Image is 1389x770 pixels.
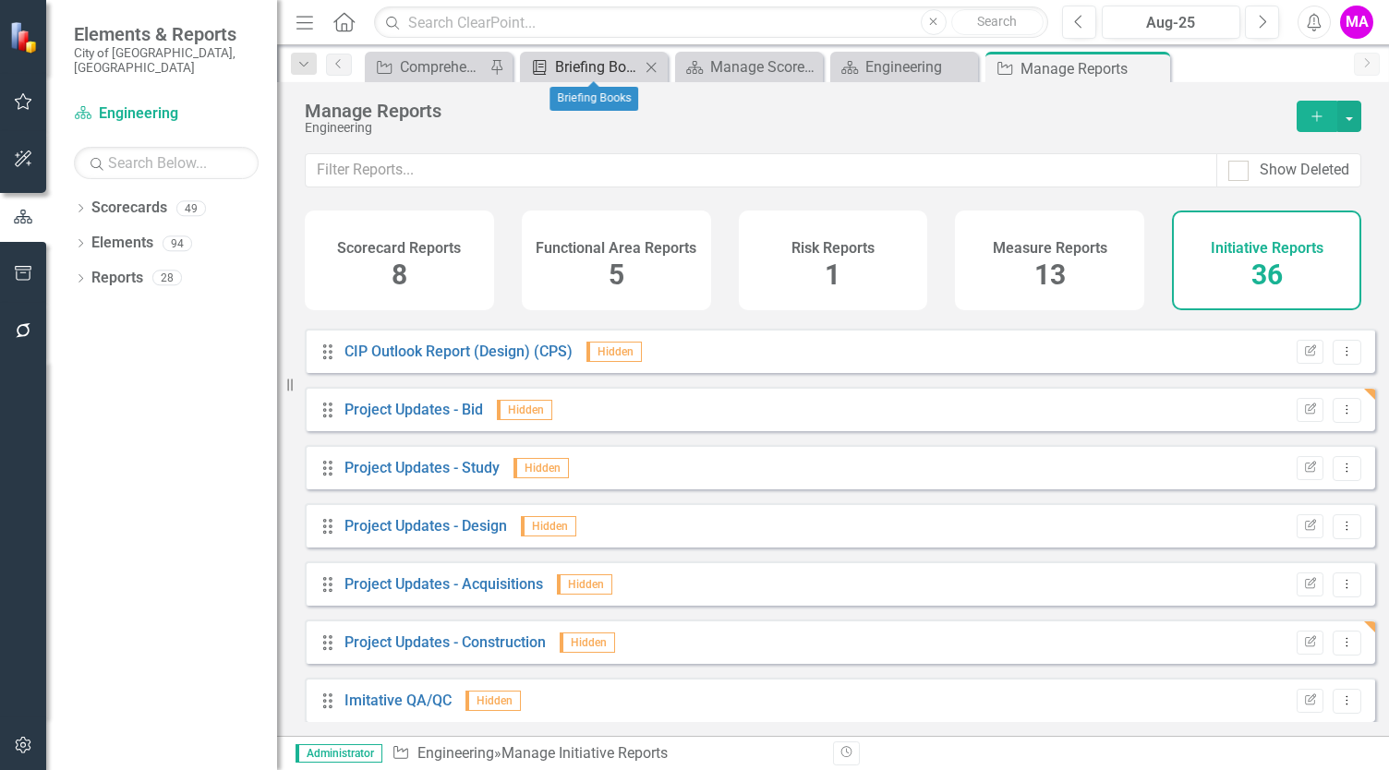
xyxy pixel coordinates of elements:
div: 28 [152,271,182,286]
span: 5 [609,259,624,291]
a: Project Updates - Bid [344,401,483,418]
a: CIP Outlook Report (Design) (CPS) [344,343,573,360]
small: City of [GEOGRAPHIC_DATA], [GEOGRAPHIC_DATA] [74,45,259,76]
span: Elements & Reports [74,23,259,45]
a: Imitative QA/QC [344,692,452,709]
span: Hidden [586,342,642,362]
input: Search Below... [74,147,259,179]
a: Project Updates - Design [344,517,507,535]
a: Project Updates - Construction [344,633,546,651]
a: Elements [91,233,153,254]
span: Hidden [513,458,569,478]
a: Engineering [74,103,259,125]
input: Filter Reports... [305,153,1217,187]
div: Engineering [305,121,1278,135]
span: Hidden [560,632,615,653]
div: Briefing Books [550,87,638,111]
h4: Scorecard Reports [337,240,461,257]
div: Engineering [865,55,973,78]
h4: Risk Reports [791,240,875,257]
a: Reports [91,268,143,289]
div: Aug-25 [1108,12,1234,34]
span: Hidden [557,574,612,595]
span: Hidden [465,691,521,711]
span: 36 [1251,259,1283,291]
div: 94 [163,235,192,251]
a: Comprehensive Active CIP [369,55,485,78]
span: Administrator [296,744,382,763]
a: Manage Scorecards [680,55,818,78]
span: 13 [1034,259,1066,291]
span: 1 [825,259,840,291]
h4: Initiative Reports [1211,240,1323,257]
span: Hidden [521,516,576,536]
a: Engineering [417,744,494,762]
button: MA [1340,6,1373,39]
span: 8 [392,259,407,291]
div: Briefing Books [555,55,640,78]
div: » Manage Initiative Reports [392,743,819,764]
a: Scorecards [91,198,167,219]
div: Manage Reports [305,101,1278,121]
a: Engineering [835,55,973,78]
a: Briefing Books [525,55,640,78]
span: Search [977,14,1017,29]
img: ClearPoint Strategy [9,21,42,54]
span: Hidden [497,400,552,420]
div: Manage Scorecards [710,55,818,78]
div: Comprehensive Active CIP [400,55,485,78]
a: Project Updates - Study [344,459,500,476]
div: Show Deleted [1260,160,1349,181]
a: Project Updates - Acquisitions [344,575,543,593]
input: Search ClearPoint... [374,6,1048,39]
h4: Measure Reports [993,240,1107,257]
div: 49 [176,200,206,216]
div: Manage Reports [1021,57,1166,80]
button: Aug-25 [1102,6,1240,39]
h4: Functional Area Reports [536,240,696,257]
button: Search [951,9,1044,35]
